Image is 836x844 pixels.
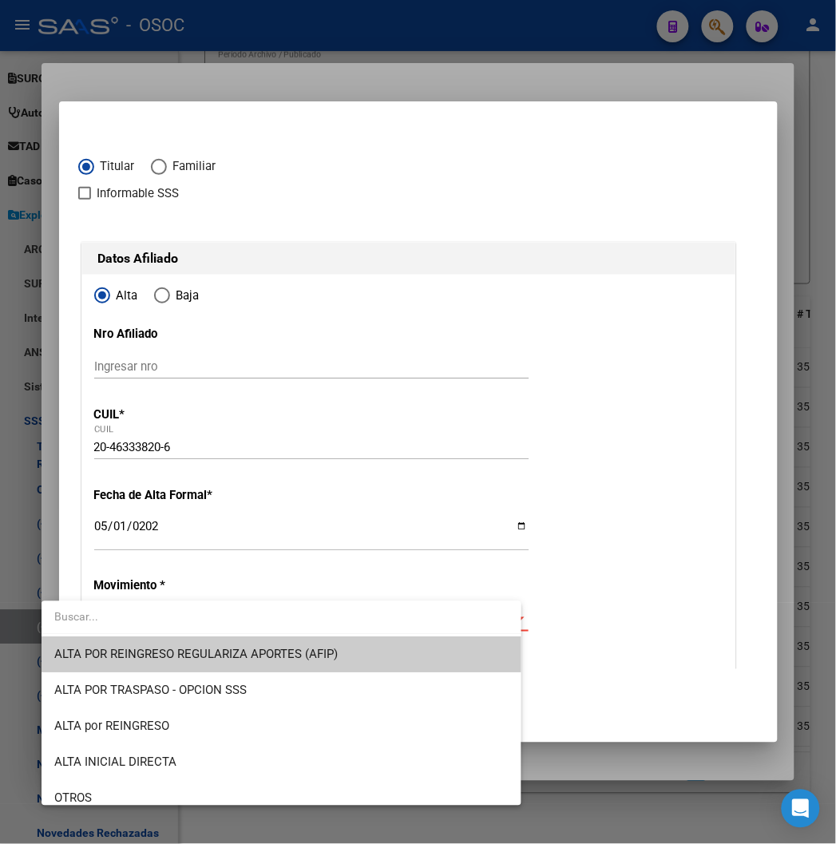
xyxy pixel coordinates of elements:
span: ALTA por REINGRESO [54,719,169,734]
input: dropdown search [42,600,521,634]
div: Open Intercom Messenger [782,790,820,828]
span: ALTA POR TRASPASO - OPCION SSS [54,684,247,698]
span: ALTA POR REINGRESO REGULARIZA APORTES (AFIP) [54,648,338,662]
span: ALTA INICIAL DIRECTA [54,755,176,770]
span: OTROS [54,791,92,806]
